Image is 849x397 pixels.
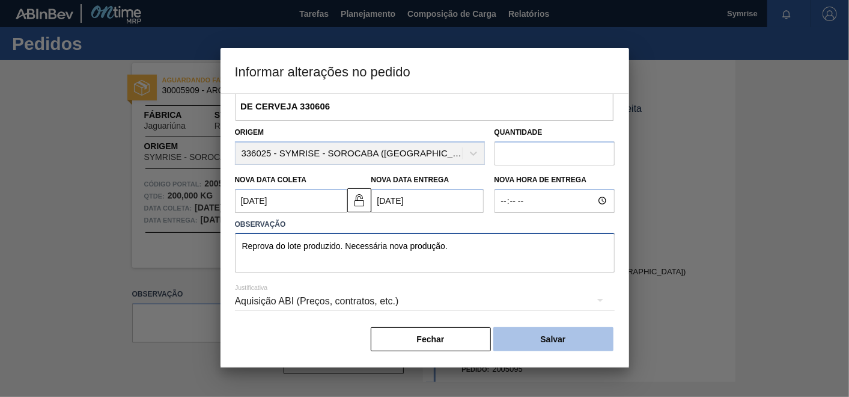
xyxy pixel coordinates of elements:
[235,233,615,272] textarea: Reprova do lote produzido. Necessária nova produção.
[235,189,347,213] input: dd/mm/yyyy
[221,48,629,94] h3: Informar alterações no pedido
[235,176,307,184] label: Nova Data Coleta
[235,128,264,137] label: Origem
[347,188,371,212] button: unlocked
[494,171,615,189] label: Nova Hora de Entrega
[371,176,449,184] label: Nova Data Entrega
[235,216,615,233] label: Observação
[493,327,613,351] button: Salvar
[371,189,484,213] input: dd/mm/yyyy
[494,128,543,137] label: Quantidade
[235,285,615,318] div: Aquisição ABI (Preços, contratos, etc.)
[352,193,367,208] img: unlocked
[371,327,491,351] button: Fechar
